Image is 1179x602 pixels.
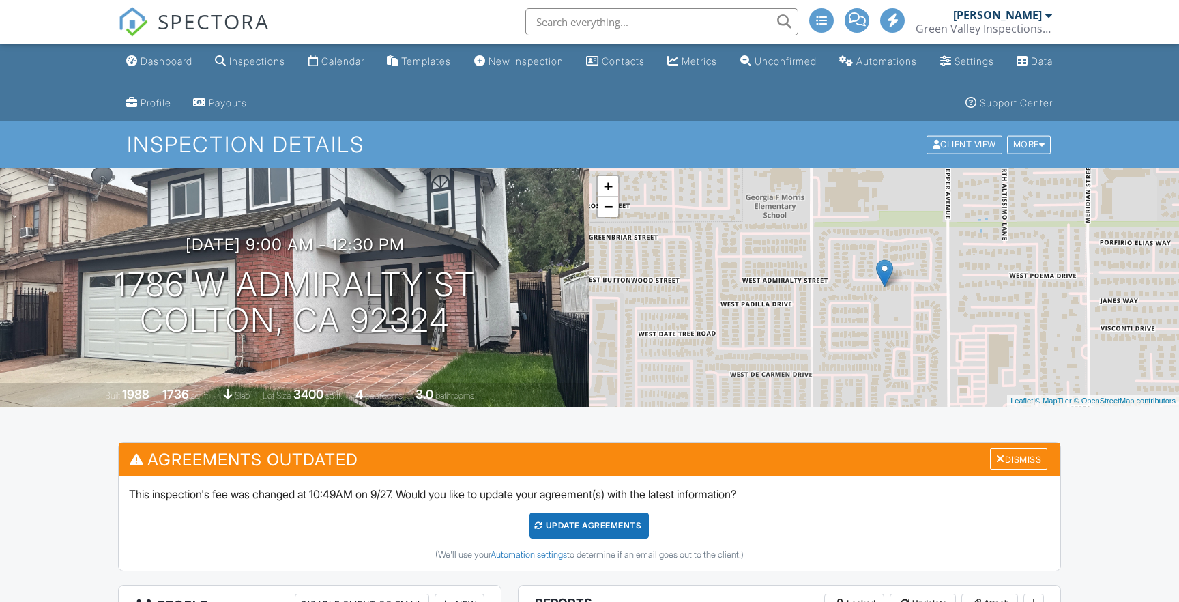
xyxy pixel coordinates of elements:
[469,49,569,74] a: New Inspection
[927,136,1002,154] div: Client View
[105,390,120,401] span: Built
[118,18,270,47] a: SPECTORA
[990,448,1047,470] div: Dismiss
[365,390,403,401] span: bedrooms
[755,55,817,67] div: Unconfirmed
[188,91,252,116] a: Payouts
[381,49,456,74] a: Templates
[209,49,291,74] a: Inspections
[325,390,343,401] span: sq.ft.
[1031,55,1053,67] div: Data
[115,267,476,339] h1: 1786 W Admiralty St Colton, CA 92324
[662,49,723,74] a: Metrics
[1010,397,1033,405] a: Leaflet
[682,55,717,67] div: Metrics
[141,55,192,67] div: Dashboard
[235,390,250,401] span: slab
[1011,49,1058,74] a: Data
[935,49,1000,74] a: Settings
[834,49,922,74] a: Automations (Advanced)
[491,549,567,560] a: Automation settings
[191,390,210,401] span: sq. ft.
[581,49,650,74] a: Contacts
[416,387,433,401] div: 3.0
[141,97,171,109] div: Profile
[121,49,198,74] a: Dashboard
[955,55,994,67] div: Settings
[1074,397,1176,405] a: © OpenStreetMap contributors
[263,390,291,401] span: Lot Size
[118,7,148,37] img: The Best Home Inspection Software - Spectora
[186,235,405,254] h3: [DATE] 9:00 am - 12:30 pm
[119,476,1060,571] div: This inspection's fee was changed at 10:49AM on 9/27. Would you like to update your agreement(s) ...
[303,49,370,74] a: Calendar
[122,387,149,401] div: 1988
[960,91,1058,116] a: Support Center
[229,55,285,67] div: Inspections
[525,8,798,35] input: Search everything...
[598,197,618,217] a: Zoom out
[121,91,177,116] a: Company Profile
[1007,395,1179,407] div: |
[1035,397,1072,405] a: © MapTiler
[162,387,189,401] div: 1736
[401,55,451,67] div: Templates
[602,55,645,67] div: Contacts
[127,132,1053,156] h1: Inspection Details
[916,22,1052,35] div: Green Valley Inspections inc
[925,139,1006,149] a: Client View
[119,443,1060,476] h3: Agreements Outdated
[321,55,364,67] div: Calendar
[529,513,649,539] div: Update Agreements
[293,387,323,401] div: 3400
[735,49,822,74] a: Unconfirmed
[209,97,247,109] div: Payouts
[129,549,1050,560] div: (We'll use your to determine if an email goes out to the client.)
[980,97,1053,109] div: Support Center
[953,8,1042,22] div: [PERSON_NAME]
[435,390,474,401] span: bathrooms
[856,55,917,67] div: Automations
[158,7,270,35] span: SPECTORA
[598,176,618,197] a: Zoom in
[355,387,363,401] div: 4
[489,55,564,67] div: New Inspection
[1007,136,1051,154] div: More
